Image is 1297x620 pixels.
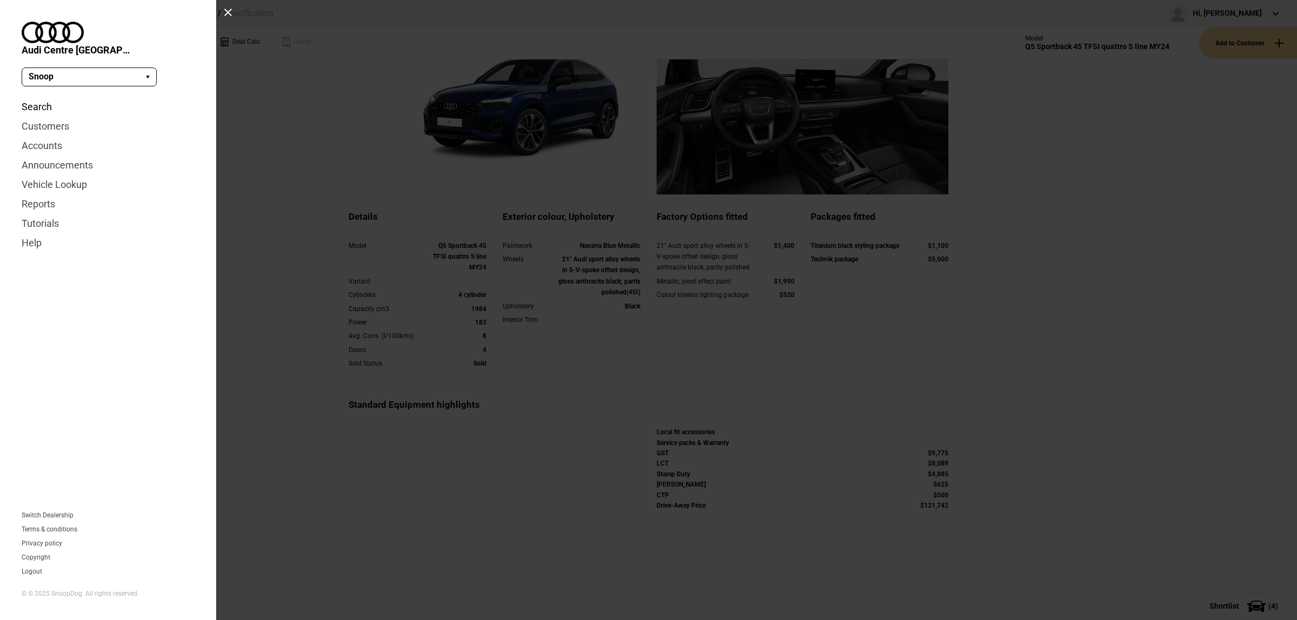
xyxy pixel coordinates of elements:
[22,554,50,561] a: Copyright
[22,117,195,136] a: Customers
[22,194,195,214] a: Reports
[22,233,195,253] a: Help
[22,526,77,533] a: Terms & conditions
[22,214,195,233] a: Tutorials
[22,22,84,43] img: audi.png
[22,540,62,547] a: Privacy policy
[22,589,195,598] div: © © 2025 SnoopDog. All rights reserved.
[22,97,195,117] a: Search
[22,568,42,575] button: Logout
[22,156,195,175] a: Announcements
[22,136,195,156] a: Accounts
[22,512,73,518] a: Switch Dealership
[22,175,195,194] a: Vehicle Lookup
[29,71,54,83] span: Snoop
[22,43,130,57] span: Audi Centre [GEOGRAPHIC_DATA]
